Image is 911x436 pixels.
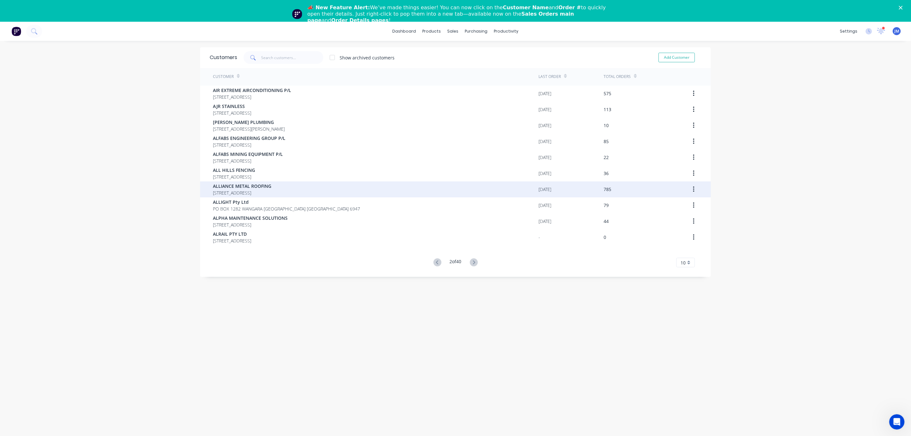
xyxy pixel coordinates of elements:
span: [STREET_ADDRESS][PERSON_NAME] [213,126,285,132]
div: 113 [604,106,611,113]
span: [STREET_ADDRESS] [213,221,288,228]
span: [STREET_ADDRESS] [213,142,285,148]
span: ALFABS ENGINEERING GROUP P/L [213,135,285,142]
div: [DATE] [538,186,551,193]
div: Show archived customers [340,54,395,61]
b: 📣 New Feature Alert: [307,4,370,11]
span: PO BOX 1282 WANGARA [GEOGRAPHIC_DATA] [GEOGRAPHIC_DATA] 6947 [213,205,360,212]
span: [STREET_ADDRESS] [213,157,283,164]
input: Search customers... [261,51,324,64]
div: 44 [604,218,609,225]
b: Order Details pages [331,17,389,23]
span: ALRAIL PTY LTD [213,231,251,237]
div: Last Order [538,74,561,80]
span: ALL HILLS FENCING [213,167,255,173]
div: Total Orders [604,74,631,80]
div: 36 [604,170,609,177]
span: ALLIANCE METAL ROOFING [213,183,271,189]
div: [DATE] [538,202,551,209]
div: - [538,234,540,241]
img: Factory [11,27,21,36]
div: [DATE] [538,218,551,225]
div: Close [899,6,905,10]
span: [STREET_ADDRESS] [213,237,251,244]
div: products [419,27,444,36]
a: dashboard [389,27,419,36]
span: [STREET_ADDRESS] [213,189,271,196]
div: purchasing [462,27,491,36]
span: [STREET_ADDRESS] [213,173,255,180]
iframe: Intercom live chat [889,414,905,430]
div: [DATE] [538,170,551,177]
b: Order # [559,4,581,11]
span: AJR STAINLESS [213,103,251,110]
div: [DATE] [538,122,551,129]
div: 85 [604,138,609,145]
div: 22 [604,154,609,161]
span: [STREET_ADDRESS] [213,94,291,100]
button: Add Customer [659,53,695,62]
div: [DATE] [538,106,551,113]
span: JM [894,28,899,34]
div: [DATE] [538,138,551,145]
span: [PERSON_NAME] PLUMBING [213,119,285,126]
span: AIR EXTREME AIRCONDITIONING P/L [213,87,291,94]
div: Customers [210,54,237,61]
div: 2 of 40 [450,258,462,267]
div: sales [444,27,462,36]
span: [STREET_ADDRESS] [213,110,251,116]
img: Profile image for Team [292,9,302,19]
span: 10 [681,259,686,266]
div: 785 [604,186,611,193]
div: settings [837,27,861,36]
div: Customer [213,74,234,80]
div: 10 [604,122,609,129]
div: We’ve made things easier! You can now click on the and to quickly open their details. Just right-... [307,4,609,24]
span: ALFABS MINING EQUIPMENT P/L [213,151,283,157]
div: 0 [604,234,606,241]
div: [DATE] [538,154,551,161]
div: [DATE] [538,90,551,97]
div: 79 [604,202,609,209]
span: ALPHA MAINTENANCE SOLUTIONS [213,215,288,221]
b: Customer Name [503,4,549,11]
div: 575 [604,90,611,97]
span: ALLIGHT Pty Ltd [213,199,360,205]
div: productivity [491,27,522,36]
b: Sales Orders main page [307,11,574,23]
